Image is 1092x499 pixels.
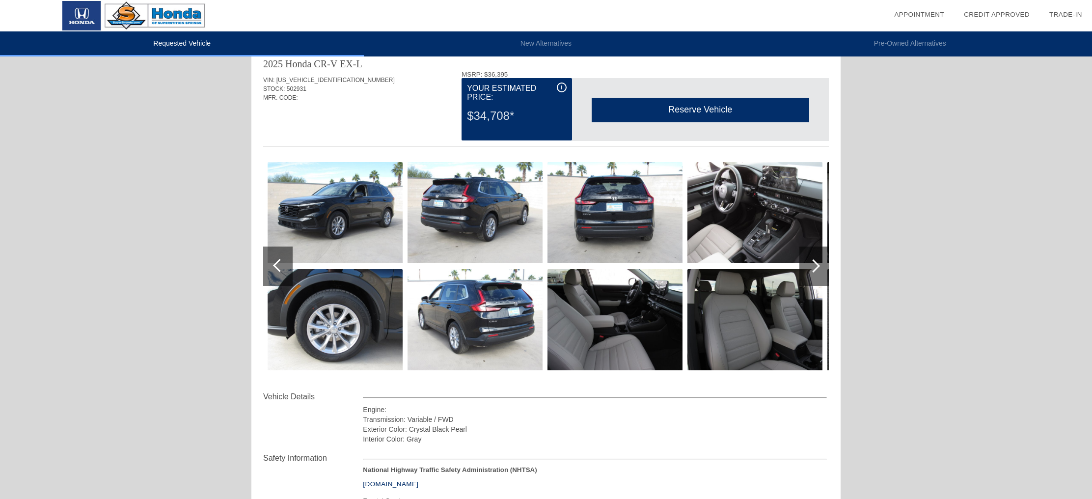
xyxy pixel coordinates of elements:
[687,162,822,263] img: 8.jpg
[263,94,298,101] span: MFR. CODE:
[364,31,728,56] li: New Alternatives
[547,162,682,263] img: 6.jpg
[263,85,285,92] span: STOCK:
[287,85,306,92] span: 502931
[408,269,543,370] img: 5.jpg
[467,83,566,103] div: Your Estimated Price:
[827,269,962,370] img: 11.jpg
[1049,11,1082,18] a: Trade-In
[894,11,944,18] a: Appointment
[263,117,829,133] div: Quoted on [DATE] 2:32:42 PM
[547,269,682,370] img: 7.jpg
[263,57,337,71] div: 2025 Honda CR-V
[263,452,363,464] div: Safety Information
[263,391,363,403] div: Vehicle Details
[340,57,362,71] div: EX-L
[263,77,274,83] span: VIN:
[592,98,809,122] div: Reserve Vehicle
[363,424,827,434] div: Exterior Color: Crystal Black Pearl
[363,480,418,488] a: [DOMAIN_NAME]
[561,84,562,91] span: i
[462,71,829,78] div: MSRP: $36,395
[363,415,827,424] div: Transmission: Variable / FWD
[687,269,822,370] img: 9.jpg
[964,11,1030,18] a: Credit Approved
[363,434,827,444] div: Interior Color: Gray
[827,162,962,263] img: 10.jpg
[268,269,403,370] img: 3.jpg
[408,162,543,263] img: 4.jpg
[268,162,403,263] img: 2.jpg
[363,405,827,415] div: Engine:
[728,31,1092,56] li: Pre-Owned Alternatives
[363,466,537,473] strong: National Highway Traffic Safety Administration (NHTSA)
[276,77,395,83] span: [US_VEHICLE_IDENTIFICATION_NUMBER]
[467,103,566,129] div: $34,708*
